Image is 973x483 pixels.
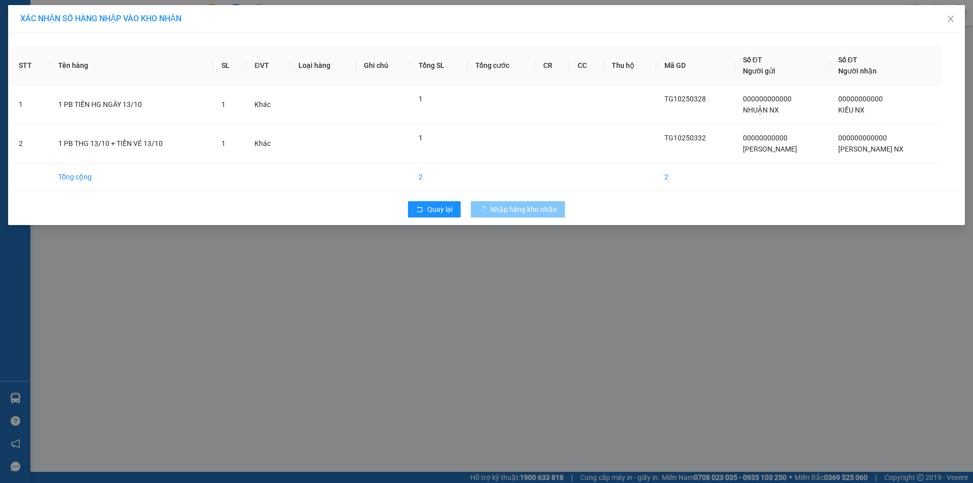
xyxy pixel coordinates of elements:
[743,134,788,142] span: 00000000000
[838,56,857,64] span: Số ĐT
[535,46,570,85] th: CR
[246,85,290,124] td: Khác
[743,145,797,153] span: [PERSON_NAME]
[11,46,50,85] th: STT
[419,95,423,103] span: 1
[838,67,877,75] span: Người nhận
[50,124,213,163] td: 1 PB THG 13/10 + TIỀN VÉ 13/10
[356,46,410,85] th: Ghi chú
[656,46,734,85] th: Mã GD
[743,56,762,64] span: Số ĐT
[20,14,181,23] span: XÁC NHẬN SỐ HÀNG NHẬP VÀO KHO NHẬN
[490,204,557,215] span: Nhập hàng kho nhận
[467,46,535,85] th: Tổng cước
[416,206,423,214] span: rollback
[221,100,226,108] span: 1
[664,134,706,142] span: TG10250332
[743,95,792,103] span: 000000000000
[656,163,734,191] td: 2
[838,134,887,142] span: 000000000000
[221,139,226,147] span: 1
[408,201,461,217] button: rollbackQuay lại
[50,46,213,85] th: Tên hàng
[471,201,565,217] button: Nhập hàng kho nhận
[410,163,467,191] td: 2
[410,46,467,85] th: Tổng SL
[937,5,965,33] button: Close
[11,124,50,163] td: 2
[50,85,213,124] td: 1 PB TIỀN HG NGÀY 13/10
[290,46,356,85] th: Loại hàng
[11,85,50,124] td: 1
[604,46,656,85] th: Thu hộ
[213,46,246,85] th: SL
[479,206,490,213] span: loading
[570,46,604,85] th: CC
[838,106,865,114] span: KIỀU NX
[743,106,779,114] span: NHUẬN NX
[246,124,290,163] td: Khác
[246,46,290,85] th: ĐVT
[838,95,883,103] span: 00000000000
[664,95,706,103] span: TG10250328
[419,134,423,142] span: 1
[50,163,213,191] td: Tổng cộng
[743,67,775,75] span: Người gửi
[947,15,955,23] span: close
[838,145,904,153] span: [PERSON_NAME] NX
[427,204,453,215] span: Quay lại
